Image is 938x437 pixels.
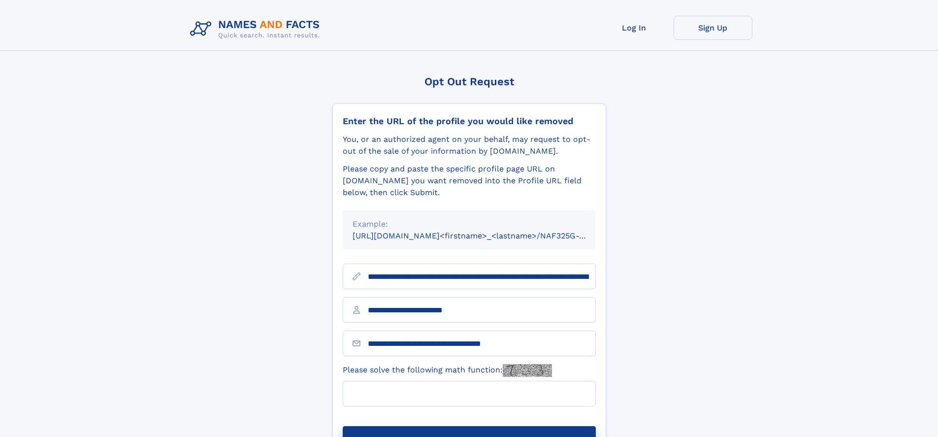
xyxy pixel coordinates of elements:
a: Sign Up [674,16,752,40]
a: Log In [595,16,674,40]
small: [URL][DOMAIN_NAME]<firstname>_<lastname>/NAF325G-xxxxxxxx [353,231,615,240]
div: Please copy and paste the specific profile page URL on [DOMAIN_NAME] you want removed into the Pr... [343,163,596,199]
div: Example: [353,218,586,230]
div: You, or an authorized agent on your behalf, may request to opt-out of the sale of your informatio... [343,134,596,157]
label: Please solve the following math function: [343,364,552,377]
div: Opt Out Request [332,75,606,88]
div: Enter the URL of the profile you would like removed [343,116,596,127]
img: Logo Names and Facts [186,16,328,42]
